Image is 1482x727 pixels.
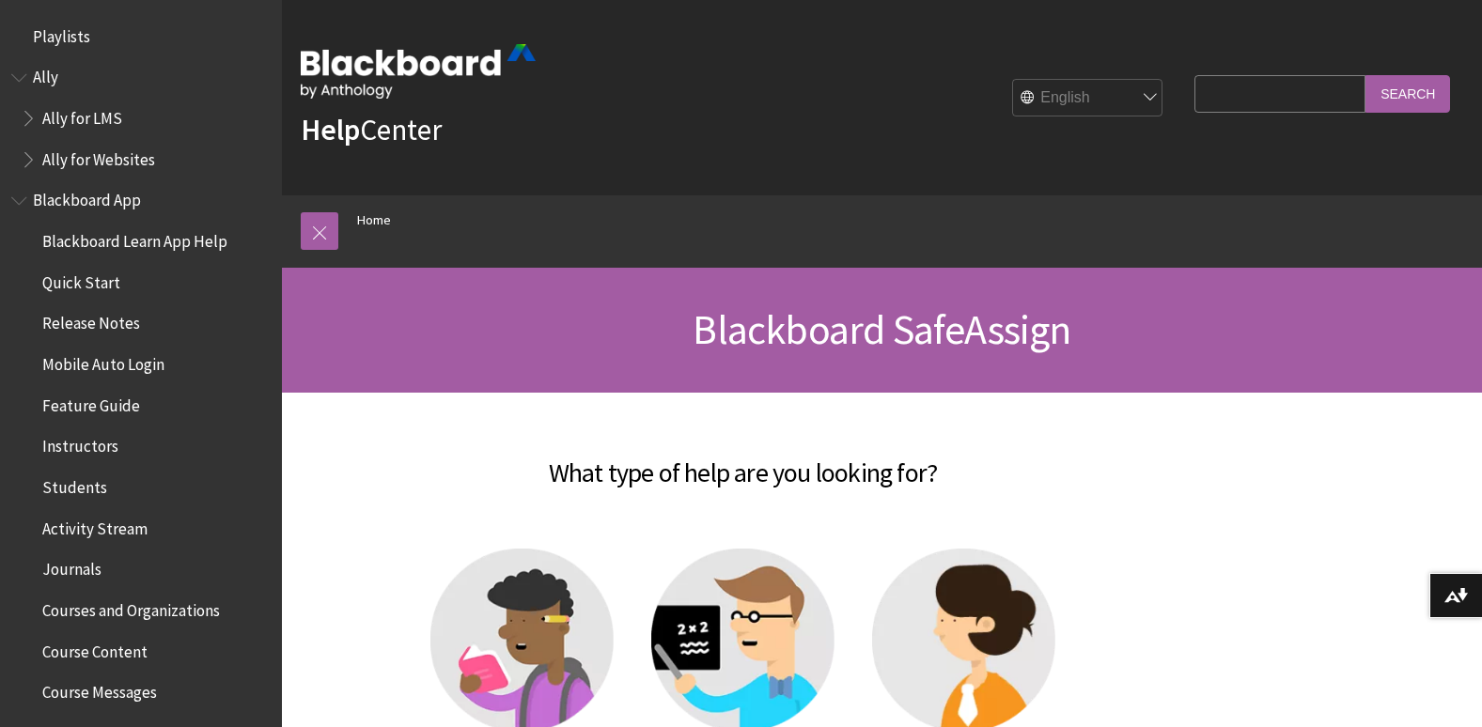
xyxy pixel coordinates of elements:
[42,390,140,415] span: Feature Guide
[42,225,227,251] span: Blackboard Learn App Help
[42,267,120,292] span: Quick Start
[301,430,1185,492] h2: What type of help are you looking for?
[42,595,220,620] span: Courses and Organizations
[42,308,140,333] span: Release Notes
[33,185,141,210] span: Blackboard App
[42,102,122,128] span: Ally for LMS
[42,554,101,580] span: Journals
[11,21,271,53] nav: Book outline for Playlists
[42,472,107,497] span: Students
[301,111,360,148] strong: Help
[301,44,536,99] img: Blackboard by Anthology
[11,62,271,176] nav: Book outline for Anthology Ally Help
[42,513,148,538] span: Activity Stream
[33,62,58,87] span: Ally
[1365,75,1450,112] input: Search
[357,209,391,232] a: Home
[42,677,157,703] span: Course Messages
[42,144,155,169] span: Ally for Websites
[693,303,1070,355] span: Blackboard SafeAssign
[33,21,90,46] span: Playlists
[1013,80,1163,117] select: Site Language Selector
[42,348,164,374] span: Mobile Auto Login
[301,111,442,148] a: HelpCenter
[42,431,118,456] span: Instructors
[42,636,148,661] span: Course Content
